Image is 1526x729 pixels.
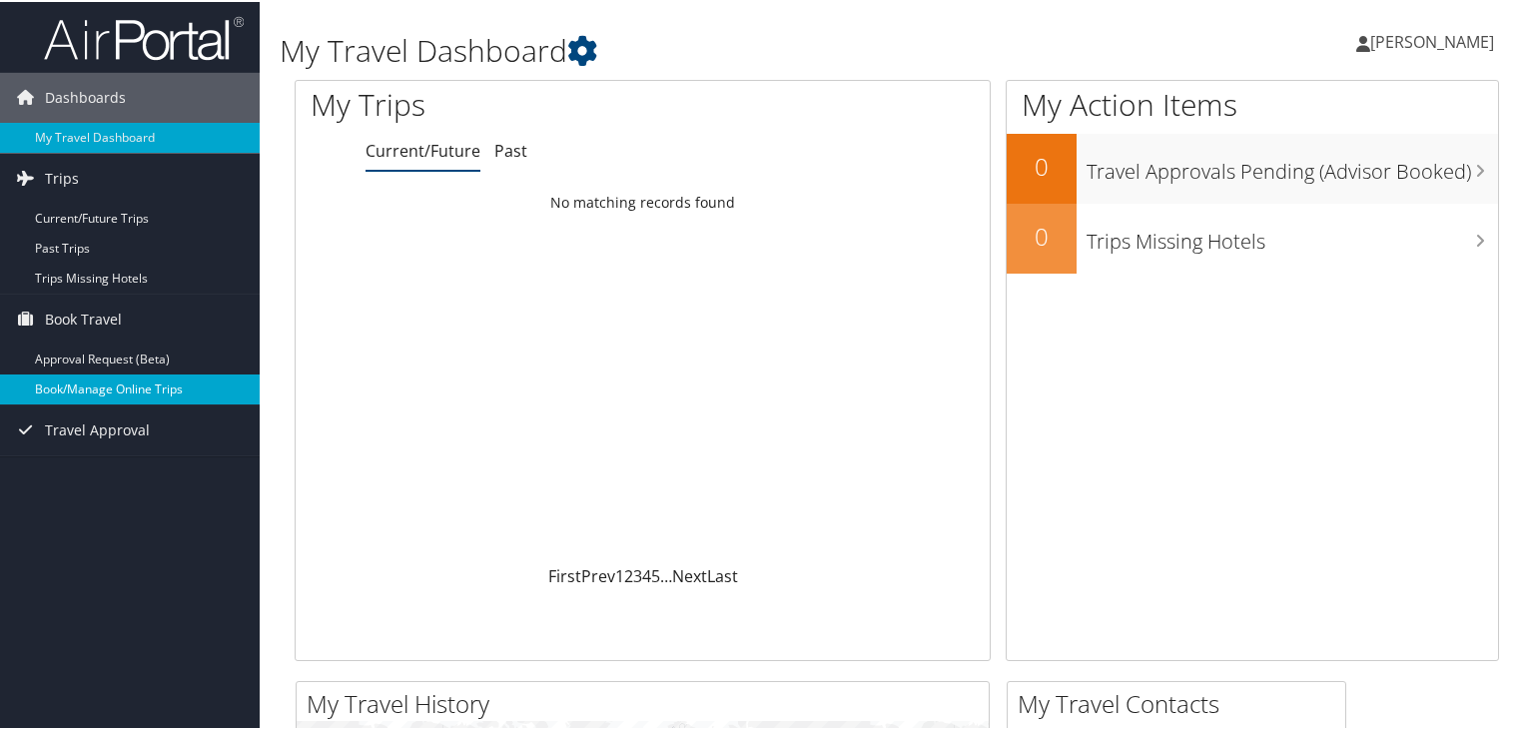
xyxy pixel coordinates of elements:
h2: My Travel Contacts [1018,685,1345,719]
h2: 0 [1007,148,1077,182]
a: Current/Future [366,138,480,160]
img: airportal-logo.png [44,13,244,60]
a: 1 [615,563,624,585]
a: 2 [624,563,633,585]
a: Past [494,138,527,160]
span: Dashboards [45,71,126,121]
a: First [548,563,581,585]
h1: My Travel Dashboard [280,28,1103,70]
h2: 0 [1007,218,1077,252]
h3: Travel Approvals Pending (Advisor Booked) [1087,146,1498,184]
a: 0Trips Missing Hotels [1007,202,1498,272]
span: Travel Approval [45,403,150,453]
h2: My Travel History [307,685,989,719]
span: [PERSON_NAME] [1370,29,1494,51]
a: Next [672,563,707,585]
a: [PERSON_NAME] [1356,10,1514,70]
h1: My Trips [311,82,686,124]
a: Prev [581,563,615,585]
span: Trips [45,152,79,202]
h1: My Action Items [1007,82,1498,124]
a: 5 [651,563,660,585]
span: Book Travel [45,293,122,343]
td: No matching records found [296,183,990,219]
a: Last [707,563,738,585]
a: 0Travel Approvals Pending (Advisor Booked) [1007,132,1498,202]
span: … [660,563,672,585]
a: 4 [642,563,651,585]
a: 3 [633,563,642,585]
h3: Trips Missing Hotels [1087,216,1498,254]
